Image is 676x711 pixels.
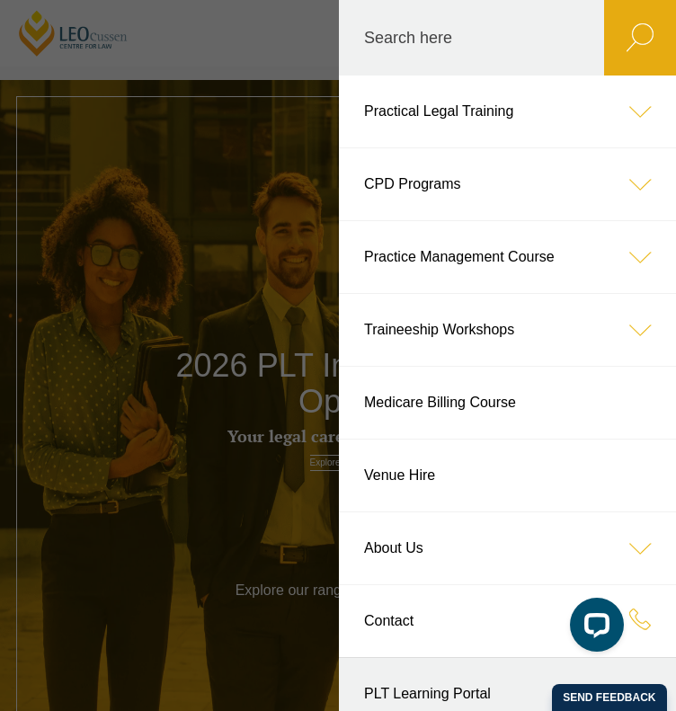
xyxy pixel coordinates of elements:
a: About Us [339,512,676,584]
a: Contact [339,585,676,657]
a: Practical Legal Training [339,76,676,147]
a: Venue Hire [339,440,676,511]
a: Medicare Billing Course [339,367,676,439]
iframe: LiveChat chat widget [556,591,631,666]
a: CPD Programs [339,148,676,220]
a: Practice Management Course [339,221,676,293]
a: Traineeship Workshops [339,294,676,366]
